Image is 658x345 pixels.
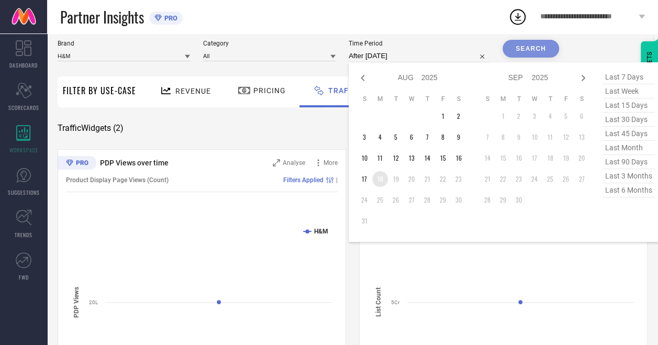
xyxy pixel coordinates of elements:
[372,95,388,103] th: Monday
[372,192,388,208] td: Mon Aug 25 2025
[451,95,466,103] th: Saturday
[356,150,372,166] td: Sun Aug 10 2025
[19,273,29,281] span: FWD
[100,159,169,167] span: PDP Views over time
[603,98,655,113] span: last 15 days
[508,7,527,26] div: Open download list
[283,176,324,184] span: Filters Applied
[558,171,574,187] td: Fri Sep 26 2025
[574,108,589,124] td: Sat Sep 06 2025
[388,129,404,145] td: Tue Aug 05 2025
[273,159,280,166] svg: Zoom
[479,171,495,187] td: Sun Sep 21 2025
[603,155,655,169] span: last 90 days
[495,108,511,124] td: Mon Sep 01 2025
[527,171,542,187] td: Wed Sep 24 2025
[89,299,98,305] text: 20L
[511,192,527,208] td: Tue Sep 30 2025
[495,150,511,166] td: Mon Sep 15 2025
[419,95,435,103] th: Thursday
[419,150,435,166] td: Thu Aug 14 2025
[356,192,372,208] td: Sun Aug 24 2025
[419,192,435,208] td: Thu Aug 28 2025
[495,95,511,103] th: Monday
[574,150,589,166] td: Sat Sep 20 2025
[73,286,80,317] tspan: PDP Views
[558,129,574,145] td: Fri Sep 12 2025
[349,50,489,62] input: Select time period
[558,108,574,124] td: Fri Sep 05 2025
[451,108,466,124] td: Sat Aug 02 2025
[527,129,542,145] td: Wed Sep 10 2025
[542,150,558,166] td: Thu Sep 18 2025
[574,129,589,145] td: Sat Sep 13 2025
[253,86,286,95] span: Pricing
[603,183,655,197] span: last 6 months
[404,129,419,145] td: Wed Aug 06 2025
[324,159,338,166] span: More
[435,171,451,187] td: Fri Aug 22 2025
[574,95,589,103] th: Saturday
[162,14,177,22] span: PRO
[404,171,419,187] td: Wed Aug 20 2025
[527,150,542,166] td: Wed Sep 17 2025
[451,150,466,166] td: Sat Aug 16 2025
[404,95,419,103] th: Wednesday
[336,176,338,184] span: |
[356,72,369,84] div: Previous month
[542,108,558,124] td: Thu Sep 04 2025
[404,192,419,208] td: Wed Aug 27 2025
[511,150,527,166] td: Tue Sep 16 2025
[419,171,435,187] td: Thu Aug 21 2025
[479,129,495,145] td: Sun Sep 07 2025
[542,171,558,187] td: Thu Sep 25 2025
[527,95,542,103] th: Wednesday
[527,108,542,124] td: Wed Sep 03 2025
[391,299,400,305] text: 5Cr
[175,87,211,95] span: Revenue
[495,171,511,187] td: Mon Sep 22 2025
[577,72,589,84] div: Next month
[404,150,419,166] td: Wed Aug 13 2025
[435,192,451,208] td: Fri Aug 29 2025
[356,213,372,229] td: Sun Aug 31 2025
[388,95,404,103] th: Tuesday
[203,40,336,47] span: Category
[435,108,451,124] td: Fri Aug 01 2025
[9,61,38,69] span: DASHBOARD
[58,156,96,172] div: Premium
[511,95,527,103] th: Tuesday
[8,188,40,196] span: SUGGESTIONS
[495,129,511,145] td: Mon Sep 08 2025
[603,169,655,183] span: last 3 months
[356,95,372,103] th: Sunday
[479,192,495,208] td: Sun Sep 28 2025
[60,6,144,28] span: Partner Insights
[8,104,39,112] span: SCORECARDS
[479,150,495,166] td: Sun Sep 14 2025
[451,192,466,208] td: Sat Aug 30 2025
[603,70,655,84] span: last 7 days
[372,150,388,166] td: Mon Aug 11 2025
[511,108,527,124] td: Tue Sep 02 2025
[328,86,361,95] span: Traffic
[388,171,404,187] td: Tue Aug 19 2025
[511,171,527,187] td: Tue Sep 23 2025
[603,84,655,98] span: last week
[511,129,527,145] td: Tue Sep 09 2025
[495,192,511,208] td: Mon Sep 29 2025
[388,150,404,166] td: Tue Aug 12 2025
[479,95,495,103] th: Sunday
[542,95,558,103] th: Thursday
[435,95,451,103] th: Friday
[558,150,574,166] td: Fri Sep 19 2025
[542,129,558,145] td: Thu Sep 11 2025
[435,150,451,166] td: Fri Aug 15 2025
[356,171,372,187] td: Sun Aug 17 2025
[574,171,589,187] td: Sat Sep 27 2025
[283,159,305,166] span: Analyse
[451,129,466,145] td: Sat Aug 09 2025
[58,40,190,47] span: Brand
[603,141,655,155] span: last month
[375,287,382,317] tspan: List Count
